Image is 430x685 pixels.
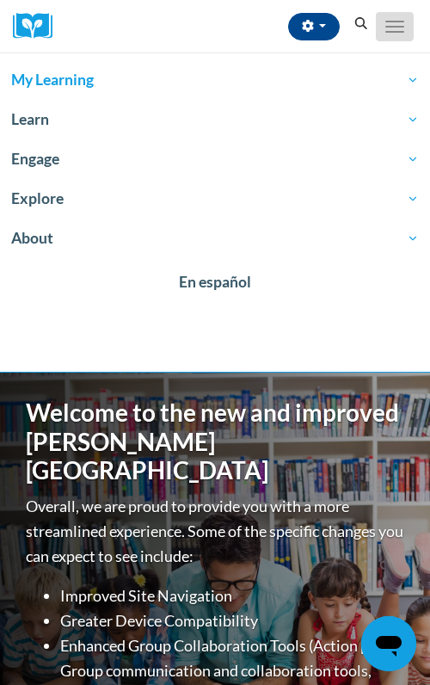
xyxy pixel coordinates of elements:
[60,608,404,633] li: Greater Device Compatibility
[26,398,404,485] h1: Welcome to the new and improved [PERSON_NAME][GEOGRAPHIC_DATA]
[13,13,64,40] a: Cox Campus
[288,13,340,40] button: Account Settings
[11,188,419,209] span: Explore
[26,494,404,568] p: Overall, we are proud to provide you with a more streamlined experience. Some of the specific cha...
[348,14,374,34] button: Search
[11,109,419,130] span: Learn
[179,273,251,291] span: En español
[11,70,419,90] span: My Learning
[60,583,404,608] li: Improved Site Navigation
[11,228,419,249] span: About
[13,13,64,40] img: Logo brand
[361,616,416,671] iframe: Button to launch messaging window
[11,149,419,170] span: Engage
